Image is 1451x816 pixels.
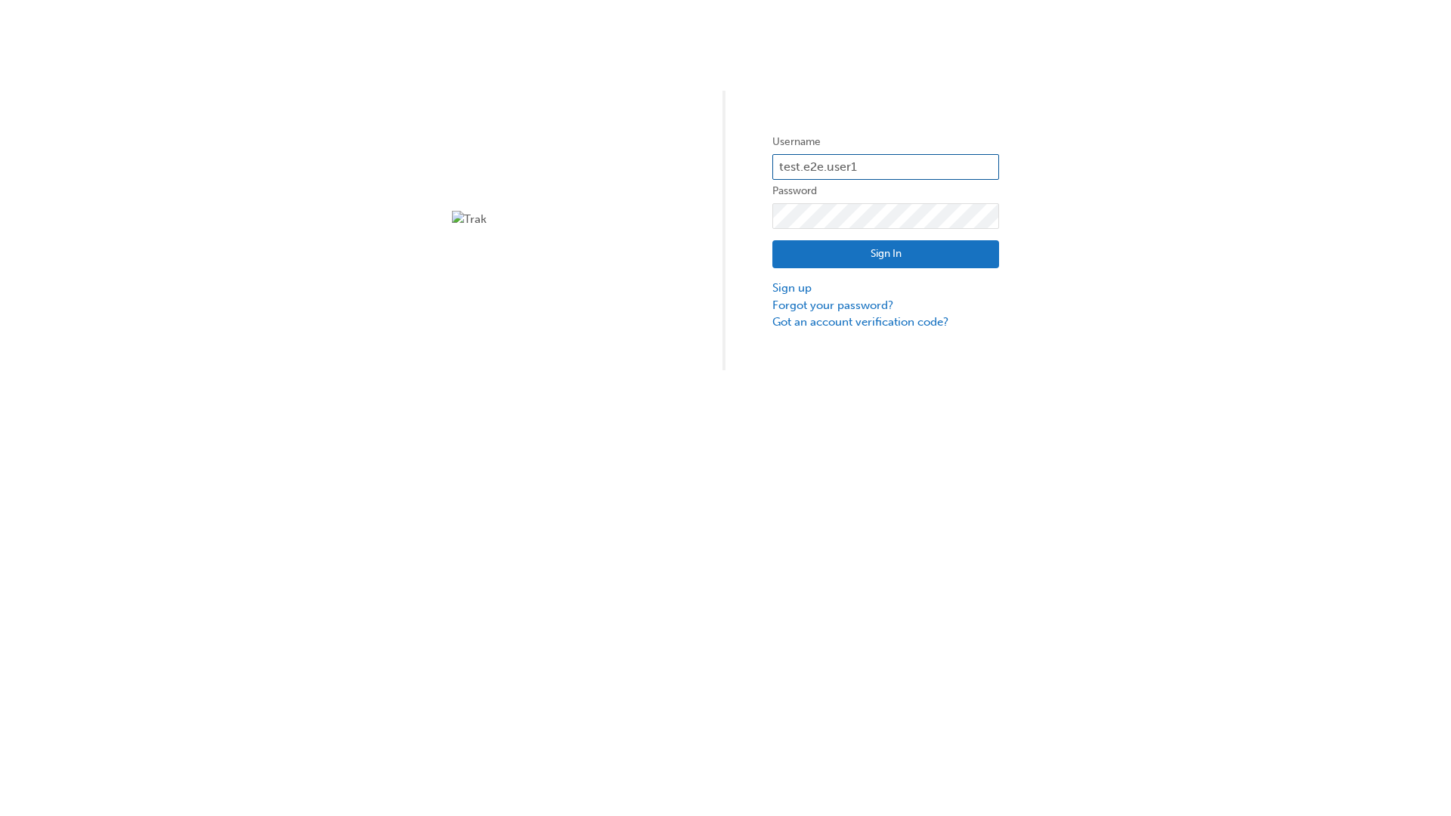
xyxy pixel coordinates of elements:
[452,211,679,228] img: Trak
[772,280,999,297] a: Sign up
[772,240,999,269] button: Sign In
[772,133,999,151] label: Username
[772,297,999,314] a: Forgot your password?
[772,182,999,200] label: Password
[772,154,999,180] input: Username
[772,314,999,331] a: Got an account verification code?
